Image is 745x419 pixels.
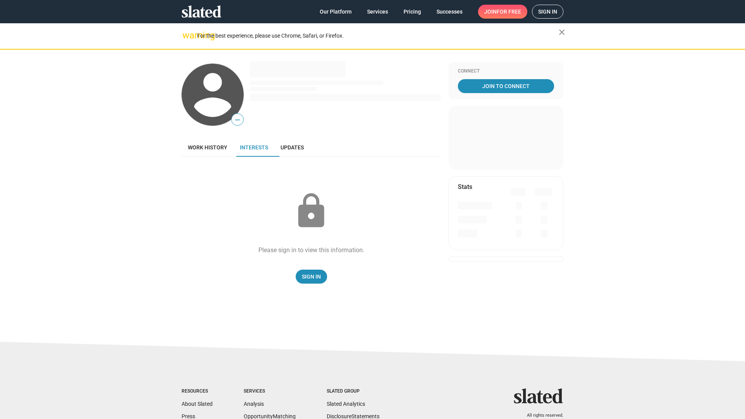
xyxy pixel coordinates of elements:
[497,5,521,19] span: for free
[182,138,234,157] a: Work history
[232,115,243,125] span: —
[538,5,557,18] span: Sign in
[244,388,296,395] div: Services
[361,5,394,19] a: Services
[484,5,521,19] span: Join
[314,5,358,19] a: Our Platform
[327,388,379,395] div: Slated Group
[296,270,327,284] a: Sign In
[188,144,227,151] span: Work history
[182,31,192,40] mat-icon: warning
[244,401,264,407] a: Analysis
[281,144,304,151] span: Updates
[404,5,421,19] span: Pricing
[240,144,268,151] span: Interests
[430,5,469,19] a: Successes
[182,401,213,407] a: About Slated
[397,5,427,19] a: Pricing
[258,246,364,254] div: Please sign in to view this information.
[532,5,563,19] a: Sign in
[197,31,559,41] div: For the best experience, please use Chrome, Safari, or Firefox.
[274,138,310,157] a: Updates
[437,5,463,19] span: Successes
[458,79,554,93] a: Join To Connect
[182,388,213,395] div: Resources
[234,138,274,157] a: Interests
[327,401,365,407] a: Slated Analytics
[459,79,553,93] span: Join To Connect
[458,183,472,191] mat-card-title: Stats
[367,5,388,19] span: Services
[478,5,527,19] a: Joinfor free
[302,270,321,284] span: Sign In
[557,28,567,37] mat-icon: close
[320,5,352,19] span: Our Platform
[458,68,554,74] div: Connect
[292,192,331,230] mat-icon: lock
